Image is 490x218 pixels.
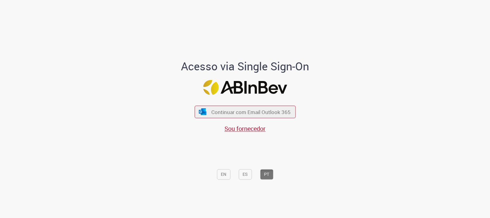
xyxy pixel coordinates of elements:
[198,109,207,115] img: ícone Azure/Microsoft 360
[239,169,252,180] button: ES
[211,109,291,116] span: Continuar com Email Outlook 365
[260,169,273,180] button: PT
[160,61,330,73] h1: Acesso via Single Sign-On
[224,125,266,133] a: Sou fornecedor
[203,80,287,95] img: Logo ABInBev
[194,105,296,118] button: ícone Azure/Microsoft 360 Continuar com Email Outlook 365
[217,169,230,180] button: EN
